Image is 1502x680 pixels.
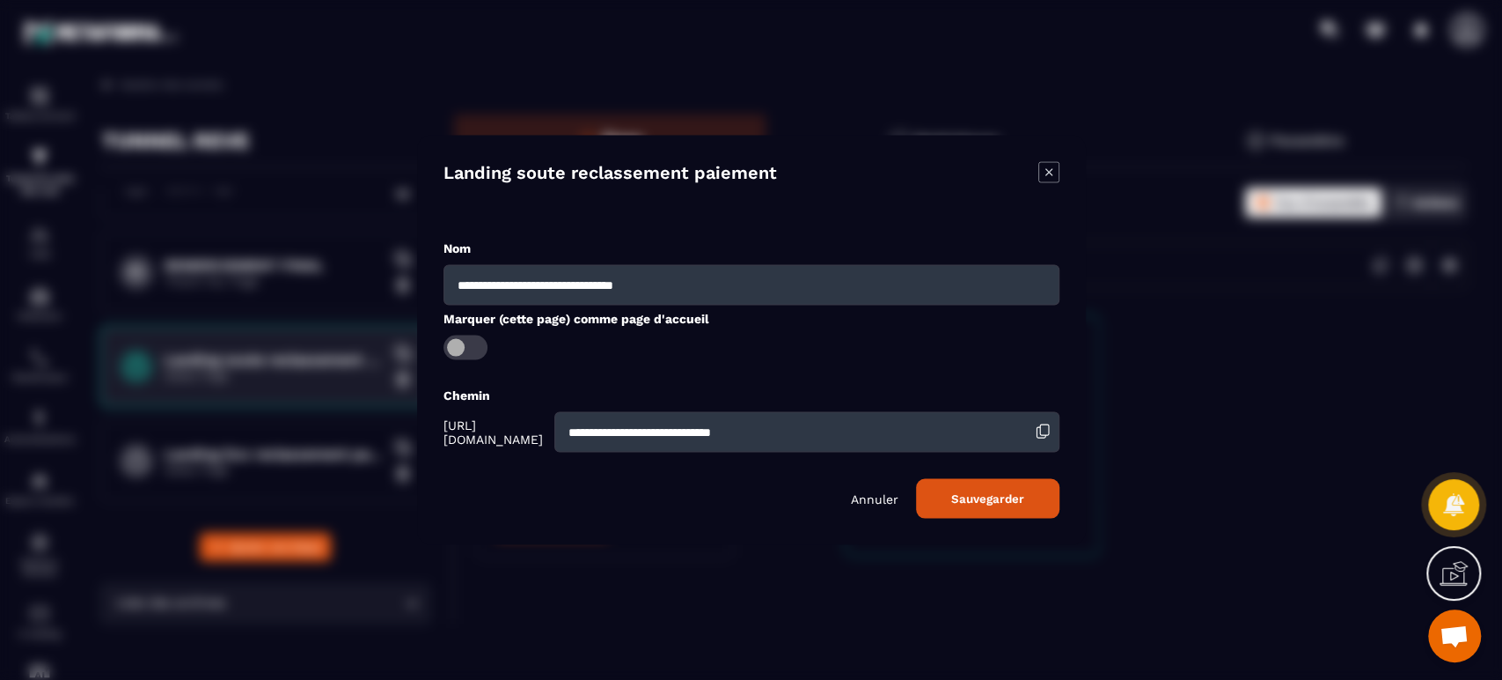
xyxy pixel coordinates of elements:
[916,479,1059,519] button: Sauvegarder
[1428,610,1481,662] div: Ouvrir le chat
[443,162,777,187] h4: Landing soute reclassement paiement
[443,312,709,326] label: Marquer (cette page) comme page d'accueil
[443,241,471,255] label: Nom
[443,388,490,403] label: Chemin
[851,492,898,506] p: Annuler
[443,418,550,447] span: [URL][DOMAIN_NAME]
